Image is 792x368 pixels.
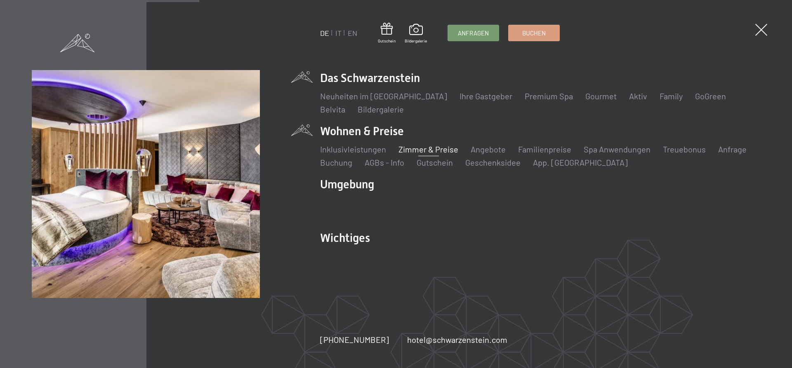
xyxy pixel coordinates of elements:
[522,29,546,38] span: Buchen
[518,144,571,154] a: Familienpreise
[718,144,747,154] a: Anfrage
[663,144,706,154] a: Treuebonus
[335,28,342,38] a: IT
[320,91,447,101] a: Neuheiten im [GEOGRAPHIC_DATA]
[695,91,726,101] a: GoGreen
[320,157,352,167] a: Buchung
[584,144,651,154] a: Spa Anwendungen
[629,91,647,101] a: Aktiv
[358,104,404,114] a: Bildergalerie
[448,25,499,41] a: Anfragen
[320,104,345,114] a: Belvita
[398,144,458,154] a: Zimmer & Preise
[320,335,389,345] span: [PHONE_NUMBER]
[465,157,521,167] a: Geschenksidee
[509,25,559,41] a: Buchen
[320,28,329,38] a: DE
[533,157,628,167] a: App. [GEOGRAPHIC_DATA]
[378,23,396,44] a: Gutschein
[417,157,453,167] a: Gutschein
[320,144,386,154] a: Inklusivleistungen
[660,91,683,101] a: Family
[378,38,396,44] span: Gutschein
[585,91,617,101] a: Gourmet
[320,334,389,345] a: [PHONE_NUMBER]
[405,24,427,44] a: Bildergalerie
[365,157,404,167] a: AGBs - Info
[405,38,427,44] span: Bildergalerie
[348,28,357,38] a: EN
[407,334,507,345] a: hotel@schwarzenstein.com
[525,91,573,101] a: Premium Spa
[458,29,489,38] span: Anfragen
[460,91,512,101] a: Ihre Gastgeber
[471,144,506,154] a: Angebote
